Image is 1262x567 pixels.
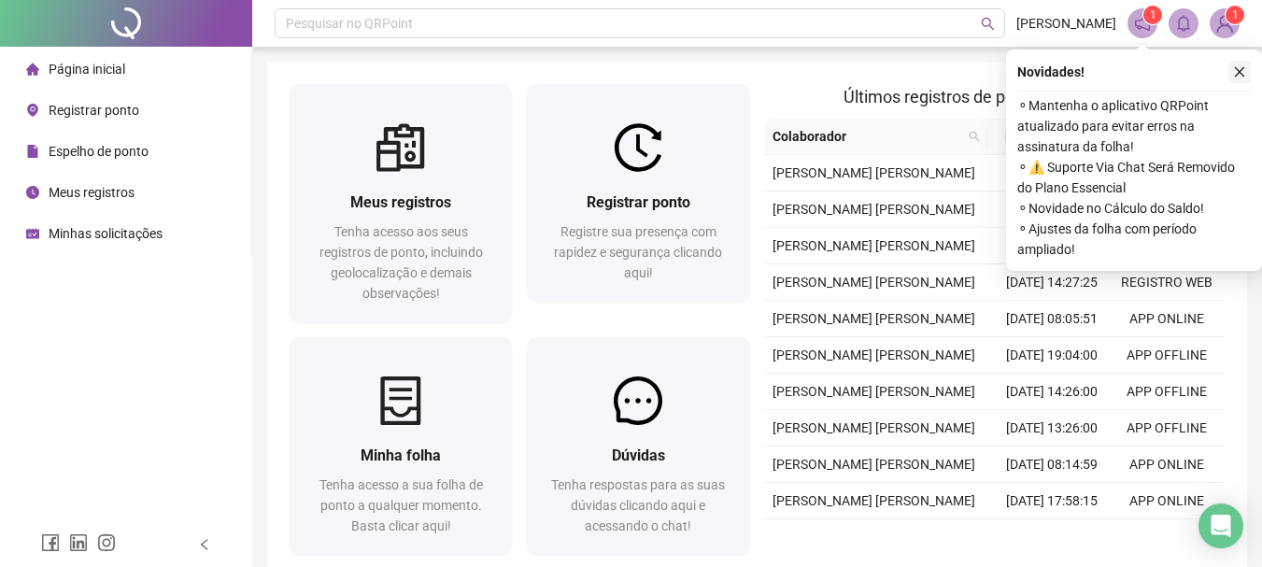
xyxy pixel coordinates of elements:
[69,533,88,552] span: linkedin
[773,457,975,472] span: [PERSON_NAME] [PERSON_NAME]
[995,447,1110,483] td: [DATE] 08:14:59
[773,493,975,508] span: [PERSON_NAME] [PERSON_NAME]
[995,374,1110,410] td: [DATE] 14:26:00
[773,347,975,362] span: [PERSON_NAME] [PERSON_NAME]
[995,126,1076,147] span: Data/Hora
[987,119,1099,155] th: Data/Hora
[995,301,1110,337] td: [DATE] 08:05:51
[1110,447,1225,483] td: APP ONLINE
[527,337,749,555] a: DúvidasTenha respostas para as suas dúvidas clicando aqui e acessando o chat!
[290,337,512,555] a: Minha folhaTenha acesso a sua folha de ponto a qualquer momento. Basta clicar aqui!
[527,84,749,302] a: Registrar pontoRegistre sua presença com rapidez e segurança clicando aqui!
[773,384,975,399] span: [PERSON_NAME] [PERSON_NAME]
[26,104,39,117] span: environment
[97,533,116,552] span: instagram
[1017,157,1251,198] span: ⚬ ⚠️ Suporte Via Chat Será Removido do Plano Essencial
[1017,95,1251,157] span: ⚬ Mantenha o aplicativo QRPoint atualizado para evitar erros na assinatura da folha!
[773,238,975,253] span: [PERSON_NAME] [PERSON_NAME]
[844,87,1145,106] span: Últimos registros de ponto sincronizados
[981,17,995,31] span: search
[1175,15,1192,32] span: bell
[26,227,39,240] span: schedule
[1110,483,1225,519] td: APP ONLINE
[995,337,1110,374] td: [DATE] 19:04:00
[1211,9,1239,37] img: 19041
[551,477,725,533] span: Tenha respostas para as suas dúvidas clicando aqui e acessando o chat!
[554,224,722,280] span: Registre sua presença com rapidez e segurança clicando aqui!
[26,186,39,199] span: clock-circle
[290,84,512,322] a: Meus registrosTenha acesso aos seus registros de ponto, incluindo geolocalização e demais observa...
[41,533,60,552] span: facebook
[969,131,980,142] span: search
[1017,198,1251,219] span: ⚬ Novidade no Cálculo do Saldo!
[773,275,975,290] span: [PERSON_NAME] [PERSON_NAME]
[1110,519,1225,556] td: REGISTRO WEB
[1226,6,1244,24] sup: Atualize o seu contato no menu Meus Dados
[773,126,962,147] span: Colaborador
[1198,503,1243,548] div: Open Intercom Messenger
[1233,65,1246,78] span: close
[49,226,163,241] span: Minhas solicitações
[49,144,149,159] span: Espelho de ponto
[1143,6,1162,24] sup: 1
[995,155,1110,191] td: [DATE] 13:32:44
[361,447,441,464] span: Minha folha
[1110,301,1225,337] td: APP ONLINE
[1232,8,1239,21] span: 1
[995,410,1110,447] td: [DATE] 13:26:00
[1110,410,1225,447] td: APP OFFLINE
[26,145,39,158] span: file
[350,193,451,211] span: Meus registros
[1134,15,1151,32] span: notification
[1016,13,1116,34] span: [PERSON_NAME]
[1110,264,1225,301] td: REGISTRO WEB
[995,483,1110,519] td: [DATE] 17:58:15
[49,62,125,77] span: Página inicial
[1017,219,1251,260] span: ⚬ Ajustes da folha com período ampliado!
[773,165,975,180] span: [PERSON_NAME] [PERSON_NAME]
[1110,374,1225,410] td: APP OFFLINE
[26,63,39,76] span: home
[773,311,975,326] span: [PERSON_NAME] [PERSON_NAME]
[965,122,984,150] span: search
[995,191,1110,228] td: [DATE] 07:55:35
[319,224,483,301] span: Tenha acesso aos seus registros de ponto, incluindo geolocalização e demais observações!
[1150,8,1156,21] span: 1
[1110,337,1225,374] td: APP OFFLINE
[49,103,139,118] span: Registrar ponto
[612,447,665,464] span: Dúvidas
[1017,62,1085,82] span: Novidades !
[773,202,975,217] span: [PERSON_NAME] [PERSON_NAME]
[995,264,1110,301] td: [DATE] 14:27:25
[995,228,1110,264] td: [DATE] 18:12:08
[995,519,1110,556] td: [DATE] 14:25:49
[198,538,211,551] span: left
[49,185,135,200] span: Meus registros
[587,193,690,211] span: Registrar ponto
[319,477,483,533] span: Tenha acesso a sua folha de ponto a qualquer momento. Basta clicar aqui!
[773,420,975,435] span: [PERSON_NAME] [PERSON_NAME]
